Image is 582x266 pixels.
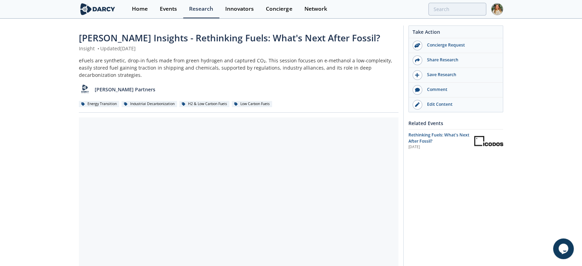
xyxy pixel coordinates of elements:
a: Rethinking Fuels: What's Next After Fossil? [DATE] Icodos [408,132,503,150]
div: Low Carbon Fuels [232,101,272,107]
img: logo-wide.svg [79,3,116,15]
div: Innovators [225,6,254,12]
div: Events [160,6,177,12]
div: Concierge [266,6,292,12]
span: • [96,45,100,52]
img: Icodos [474,135,503,147]
div: eFuels are synthetic, drop-in fuels made from green hydrogen and captured CO₂. This session focus... [79,57,398,79]
div: Energy Transition [79,101,119,107]
img: Profile [491,3,503,15]
div: Edit Content [422,101,499,108]
div: Save Research [422,72,499,78]
div: Comment [422,86,499,93]
span: Rethinking Fuels: What's Next After Fossil? [408,132,469,144]
div: Insight Updated [DATE] [79,45,398,52]
span: [PERSON_NAME] Insights - Rethinking Fuels: What's Next After Fossil? [79,32,380,44]
div: Industrial Decarbonization [122,101,177,107]
div: Concierge Request [422,42,499,48]
div: Research [189,6,213,12]
div: Network [304,6,327,12]
div: H2 & Low Carbon Fuels [179,101,229,107]
p: [PERSON_NAME] Partners [95,86,155,93]
a: Edit Content [409,98,503,112]
iframe: chat widget [553,238,575,259]
div: Take Action [409,28,503,38]
input: Advanced Search [428,3,486,16]
div: Home [132,6,148,12]
div: Share Research [422,57,499,63]
div: [DATE] [408,144,469,150]
div: Related Events [408,117,503,129]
